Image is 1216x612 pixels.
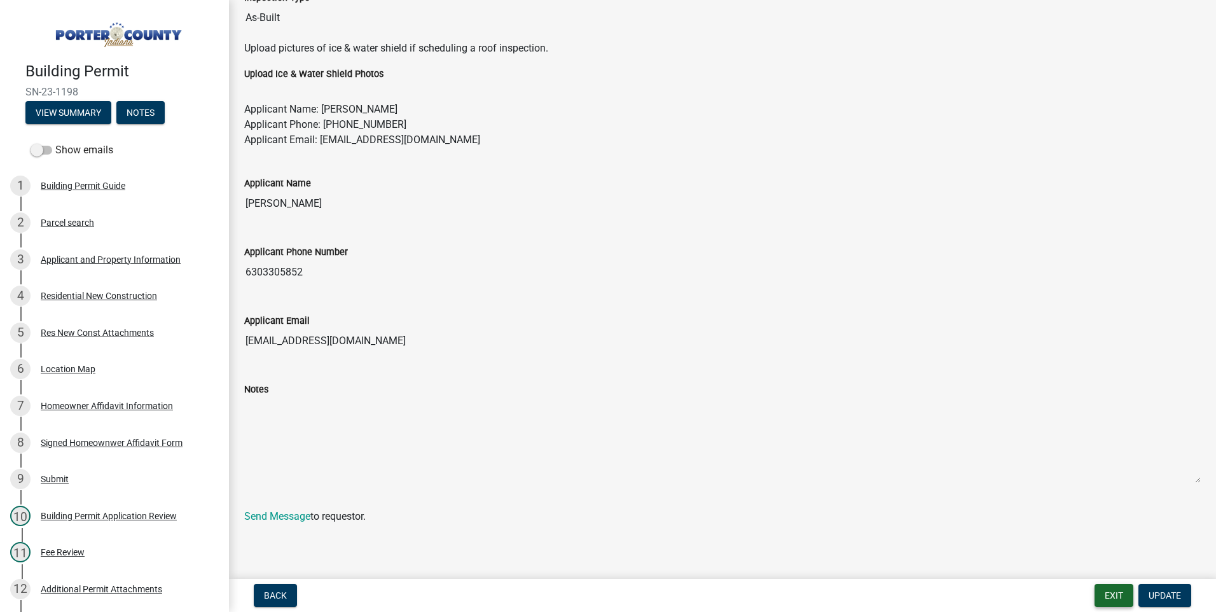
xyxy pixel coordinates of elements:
[10,396,31,416] div: 7
[25,101,111,124] button: View Summary
[41,328,154,337] div: Res New Const Attachments
[41,585,162,594] div: Additional Permit Attachments
[254,584,297,607] button: Back
[10,176,31,196] div: 1
[10,542,31,562] div: 11
[25,86,204,98] span: SN-23-1198
[41,255,181,264] div: Applicant and Property Information
[25,108,111,118] wm-modal-confirm: Summary
[41,401,173,410] div: Homeowner Affidavit Information
[10,249,31,270] div: 3
[116,108,165,118] wm-modal-confirm: Notes
[10,433,31,453] div: 8
[41,475,69,483] div: Submit
[244,386,268,394] label: Notes
[41,438,183,447] div: Signed Homeownwer Affidavit Form
[244,510,310,522] a: Send Message
[10,506,31,526] div: 10
[116,101,165,124] button: Notes
[10,469,31,489] div: 9
[10,212,31,233] div: 2
[244,41,1201,56] p: Upload pictures of ice & water shield if scheduling a roof inspection.
[1138,584,1191,607] button: Update
[10,286,31,306] div: 4
[244,248,348,257] label: Applicant Phone Number
[244,317,310,326] label: Applicant Email
[244,179,311,188] label: Applicant Name
[10,579,31,599] div: 12
[10,323,31,343] div: 5
[41,218,94,227] div: Parcel search
[25,62,219,81] h4: Building Permit
[41,511,177,520] div: Building Permit Application Review
[25,13,209,49] img: Porter County, Indiana
[41,548,85,557] div: Fee Review
[41,181,125,190] div: Building Permit Guide
[41,291,157,300] div: Residential New Construction
[1095,584,1133,607] button: Exit
[244,70,383,79] label: Upload Ice & Water Shield Photos
[41,365,95,373] div: Location Map
[31,143,113,158] label: Show emails
[1149,590,1181,601] span: Update
[244,102,1201,148] p: Applicant Name: [PERSON_NAME] Applicant Phone: [PHONE_NUMBER] Applicant Email: [EMAIL_ADDRESS][DO...
[264,590,287,601] span: Back
[10,359,31,379] div: 6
